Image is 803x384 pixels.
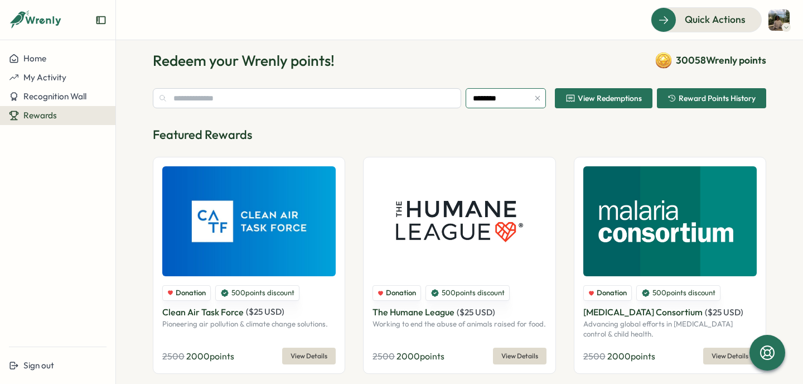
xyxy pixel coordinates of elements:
span: View Details [291,348,327,364]
span: Home [23,53,46,64]
span: Recognition Wall [23,91,86,102]
span: Donation [176,288,206,298]
span: 2500 [162,351,185,362]
span: Rewards [23,110,57,121]
button: Expand sidebar [95,15,107,26]
span: Sign out [23,360,54,371]
span: Donation [386,288,416,298]
span: Donation [597,288,627,298]
span: ( $ 25 USD ) [246,306,284,317]
p: Advancing global efforts in [MEDICAL_DATA] control & child health. [583,319,757,339]
span: Reward Points History [679,94,756,102]
img: The Humane League [373,166,546,276]
button: View Details [282,348,336,364]
span: View Redemptions [578,94,642,102]
span: 2000 points [186,351,234,362]
button: View Redemptions [555,88,652,108]
span: 2000 points [607,351,655,362]
div: 500 points discount [215,285,299,301]
p: [MEDICAL_DATA] Consortium [583,305,703,319]
span: View Details [712,348,748,364]
img: Valery Marimon [768,9,790,31]
div: 500 points discount [425,285,510,301]
button: Quick Actions [651,7,762,32]
p: Pioneering air pollution & climate change solutions. [162,319,336,329]
p: Featured Rewards [153,126,766,143]
p: The Humane League [373,305,454,319]
span: ( $ 25 USD ) [705,307,743,318]
span: 2000 points [396,351,444,362]
button: Reward Points History [657,88,766,108]
img: Malaria Consortium [583,166,757,276]
button: View Details [703,348,757,364]
span: 30058 Wrenly points [676,53,766,68]
p: Working to end the abuse of animals raised for food. [373,319,546,329]
h1: Redeem your Wrenly points! [153,51,335,70]
span: Quick Actions [685,12,746,27]
span: My Activity [23,72,66,83]
span: View Details [501,348,538,364]
p: Clean Air Task Force [162,305,244,319]
span: ( $ 25 USD ) [457,307,495,318]
span: 2500 [373,351,395,362]
span: 2500 [583,351,606,362]
div: 500 points discount [636,285,720,301]
img: Clean Air Task Force [162,166,336,276]
button: View Details [493,348,546,364]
